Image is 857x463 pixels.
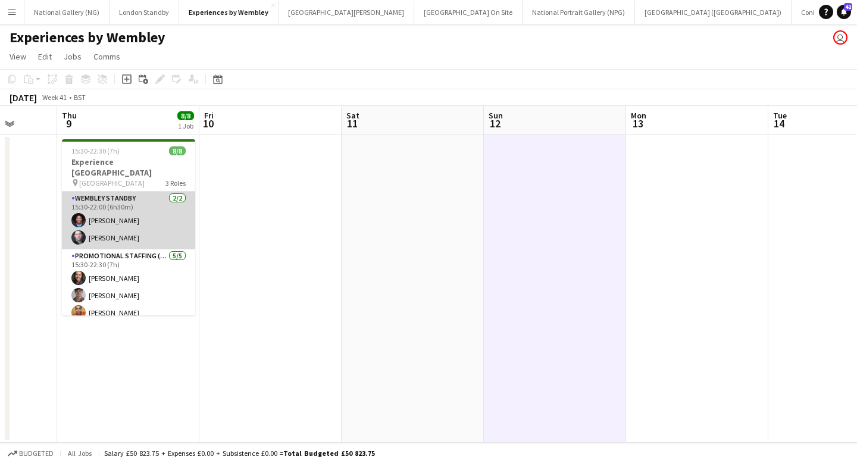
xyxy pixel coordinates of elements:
[177,111,194,120] span: 8/8
[71,146,120,155] span: 15:30-22:30 (7h)
[169,146,186,155] span: 8/8
[523,1,635,24] button: National Portrait Gallery (NPG)
[631,110,646,121] span: Mon
[6,447,55,460] button: Budgeted
[10,29,165,46] h1: Experiences by Wembley
[39,93,69,102] span: Week 41
[489,110,503,121] span: Sun
[89,49,125,64] a: Comms
[635,1,792,24] button: [GEOGRAPHIC_DATA] ([GEOGRAPHIC_DATA])
[833,30,847,45] app-user-avatar: Gus Gordon
[110,1,179,24] button: London Standby
[844,3,852,11] span: 42
[62,110,77,121] span: Thu
[414,1,523,24] button: [GEOGRAPHIC_DATA] On Site
[19,449,54,458] span: Budgeted
[837,5,851,19] a: 42
[771,117,787,130] span: 14
[38,51,52,62] span: Edit
[93,51,120,62] span: Comms
[202,117,214,130] span: 10
[62,157,195,178] h3: Experience [GEOGRAPHIC_DATA]
[33,49,57,64] a: Edit
[346,110,359,121] span: Sat
[60,117,77,130] span: 9
[62,139,195,315] app-job-card: 15:30-22:30 (7h)8/8Experience [GEOGRAPHIC_DATA] [GEOGRAPHIC_DATA]3 RolesWembley Standby2/215:30-2...
[10,92,37,104] div: [DATE]
[62,249,195,359] app-card-role: Promotional Staffing (Brand Ambassadors)5/515:30-22:30 (7h)[PERSON_NAME][PERSON_NAME][PERSON_NAME]
[5,49,31,64] a: View
[79,179,145,187] span: [GEOGRAPHIC_DATA]
[345,117,359,130] span: 11
[74,93,86,102] div: BST
[24,1,110,24] button: National Gallery (NG)
[10,51,26,62] span: View
[773,110,787,121] span: Tue
[65,449,94,458] span: All jobs
[279,1,414,24] button: [GEOGRAPHIC_DATA][PERSON_NAME]
[204,110,214,121] span: Fri
[104,449,375,458] div: Salary £50 823.75 + Expenses £0.00 + Subsistence £0.00 =
[179,1,279,24] button: Experiences by Wembley
[629,117,646,130] span: 13
[283,449,375,458] span: Total Budgeted £50 823.75
[62,192,195,249] app-card-role: Wembley Standby2/215:30-22:00 (6h30m)[PERSON_NAME][PERSON_NAME]
[59,49,86,64] a: Jobs
[487,117,503,130] span: 12
[165,179,186,187] span: 3 Roles
[178,121,193,130] div: 1 Job
[64,51,82,62] span: Jobs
